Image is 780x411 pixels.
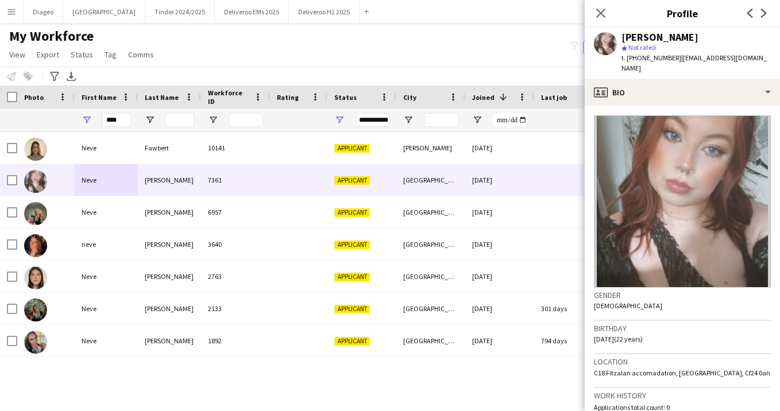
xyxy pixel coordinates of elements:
div: neve [75,228,138,260]
input: City Filter Input [424,113,458,127]
div: [PERSON_NAME] [138,164,201,196]
div: [DATE] [465,228,534,260]
span: Applicant [334,273,370,281]
a: Comms [123,47,159,62]
span: City [403,93,416,102]
div: 2133 [201,293,270,324]
div: [GEOGRAPHIC_DATA] [396,261,465,292]
span: Last job [541,93,567,102]
span: Not rated [628,43,656,52]
span: View [9,49,25,60]
div: [PERSON_NAME] [621,32,698,42]
div: 7361 [201,164,270,196]
span: Status [334,93,357,102]
button: Open Filter Menu [208,115,218,125]
span: C18 Fitzalan accomadation, [GEOGRAPHIC_DATA], Cf24 0an [594,369,770,377]
span: Tag [105,49,117,60]
span: t. [PHONE_NUMBER] [621,53,681,62]
div: [DATE] [465,293,534,324]
span: Joined [472,93,495,102]
div: Neve [75,132,138,164]
div: [GEOGRAPHIC_DATA] [396,293,465,324]
span: Comms [128,49,154,60]
a: View [5,47,30,62]
div: [GEOGRAPHIC_DATA] [396,325,465,356]
button: Everyone9,740 [583,40,640,54]
img: Neve Tait [24,266,47,289]
a: Tag [100,47,121,62]
button: Open Filter Menu [472,115,482,125]
span: | [EMAIL_ADDRESS][DOMAIN_NAME] [621,53,767,72]
app-action-btn: Export XLSX [64,69,78,83]
h3: Gender [594,290,771,300]
img: Neve Wilkinson [24,331,47,354]
span: Workforce ID [208,88,249,106]
div: [PERSON_NAME] [138,228,201,260]
span: Applicant [334,305,370,313]
div: 10141 [201,132,270,164]
h3: Birthday [594,323,771,334]
div: Neve [75,325,138,356]
h3: Profile [585,6,780,21]
button: Open Filter Menu [145,115,155,125]
div: [DATE] [465,325,534,356]
div: Fawbert [138,132,201,164]
span: Applicant [334,241,370,249]
button: Open Filter Menu [403,115,414,125]
button: Open Filter Menu [334,115,345,125]
button: Deliveroo H2 2025 [289,1,360,23]
span: Last Name [145,93,179,102]
span: Rating [277,93,299,102]
div: 3640 [201,228,270,260]
span: First Name [82,93,117,102]
img: Neve Mattinson [24,298,47,321]
div: [DATE] [465,164,534,196]
img: Neve Thomas [24,170,47,193]
div: [GEOGRAPHIC_DATA] [396,196,465,228]
div: [DATE] [465,261,534,292]
button: Diageo [24,1,63,23]
span: Applicant [334,144,370,153]
div: [DATE] [465,196,534,228]
div: Neve [75,261,138,292]
div: [PERSON_NAME] [138,293,201,324]
button: Tinder 2024/2025 [145,1,215,23]
div: Neve [75,293,138,324]
button: Deliveroo EMs 2025 [215,1,289,23]
span: Export [37,49,59,60]
div: Neve [75,196,138,228]
div: 794 days [534,325,603,356]
div: [GEOGRAPHIC_DATA] [396,228,465,260]
div: [PERSON_NAME] [138,261,201,292]
div: Neve [75,164,138,196]
img: neve moore [24,234,47,257]
button: Open Filter Menu [82,115,92,125]
img: Neve Fawbert [24,138,47,161]
input: First Name Filter Input [102,113,131,127]
span: Applicant [334,208,370,217]
img: Neve Daly [24,202,47,225]
h3: Location [594,356,771,367]
app-action-btn: Advanced filters [48,69,61,83]
span: My Workforce [9,28,94,45]
button: [GEOGRAPHIC_DATA] [63,1,145,23]
span: Photo [24,93,44,102]
div: 6957 [201,196,270,228]
span: Status [71,49,93,60]
span: Applicant [334,176,370,185]
a: Status [66,47,98,62]
input: Workforce ID Filter Input [229,113,263,127]
div: 1892 [201,325,270,356]
div: [PERSON_NAME] [396,132,465,164]
img: Crew avatar or photo [594,115,771,288]
h3: Work history [594,390,771,401]
span: Applicant [334,337,370,346]
div: [PERSON_NAME] [138,325,201,356]
div: Bio [585,79,780,106]
div: 301 days [534,293,603,324]
div: [DATE] [465,132,534,164]
span: [DEMOGRAPHIC_DATA] [594,301,662,310]
div: 2763 [201,261,270,292]
div: [PERSON_NAME] [138,196,201,228]
span: [DATE] (22 years) [594,335,643,343]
